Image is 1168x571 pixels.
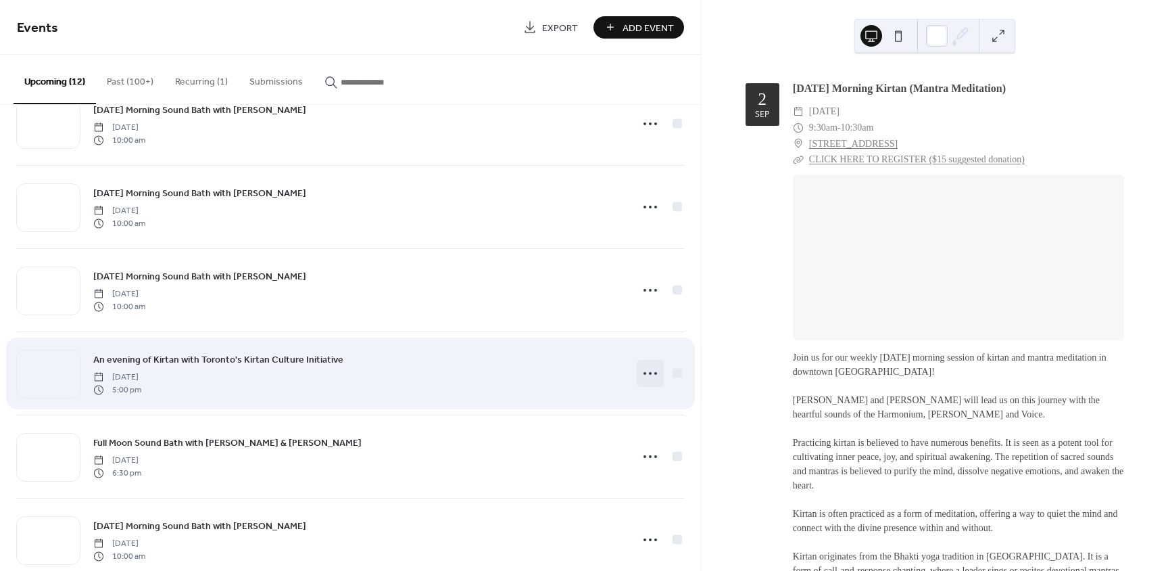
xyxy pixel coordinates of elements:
span: 10:00 am [93,300,145,313]
span: [DATE] [809,104,839,120]
a: [DATE] Morning Sound Bath with [PERSON_NAME] [93,269,306,284]
span: [DATE] Morning Sound Bath with [PERSON_NAME] [93,270,306,284]
a: [STREET_ADDRESS] [809,136,898,152]
a: [DATE] Morning Sound Bath with [PERSON_NAME] [93,185,306,201]
span: [DATE] [93,205,145,217]
div: ​ [793,152,804,168]
div: ​ [793,136,804,152]
div: ​ [793,120,804,136]
span: [DATE] Morning Sound Bath with [PERSON_NAME] [93,104,306,118]
span: [DATE] [93,288,145,300]
div: 2 [758,91,767,108]
span: [DATE] [93,371,141,384]
span: Export [542,21,578,35]
button: Recurring (1) [164,55,239,103]
span: [DATE] [93,455,141,467]
span: 5:00 pm [93,384,141,396]
div: Sep [755,110,770,119]
button: Upcoming (12) [14,55,96,104]
span: 10:00 am [93,217,145,229]
a: [DATE] Morning Sound Bath with [PERSON_NAME] [93,102,306,118]
span: [DATE] Morning Sound Bath with [PERSON_NAME] [93,187,306,201]
span: Events [17,15,58,41]
span: 10:30am [840,120,873,136]
div: ​ [793,104,804,120]
span: 10:00 am [93,134,145,146]
button: Submissions [239,55,314,103]
span: [DATE] [93,538,145,550]
span: Add Event [623,21,674,35]
a: Full Moon Sound Bath with [PERSON_NAME] & [PERSON_NAME] [93,435,362,451]
span: [DATE] [93,122,145,134]
a: Export [513,16,588,39]
a: CLICK HERE TO REGISTER ($15 suggested donation) [809,154,1025,164]
span: 6:30 pm [93,467,141,479]
a: [DATE] Morning Sound Bath with [PERSON_NAME] [93,518,306,534]
span: 10:00 am [93,550,145,562]
span: Full Moon Sound Bath with [PERSON_NAME] & [PERSON_NAME] [93,436,362,451]
a: [DATE] Morning Kirtan (Mantra Meditation) [793,83,1006,94]
button: Past (100+) [96,55,164,103]
button: Add Event [593,16,684,39]
span: 9:30am [809,120,837,136]
span: - [837,120,841,136]
span: An evening of Kirtan with Toronto's Kirtan Culture Initiative [93,353,343,367]
a: An evening of Kirtan with Toronto's Kirtan Culture Initiative [93,352,343,367]
span: [DATE] Morning Sound Bath with [PERSON_NAME] [93,520,306,534]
